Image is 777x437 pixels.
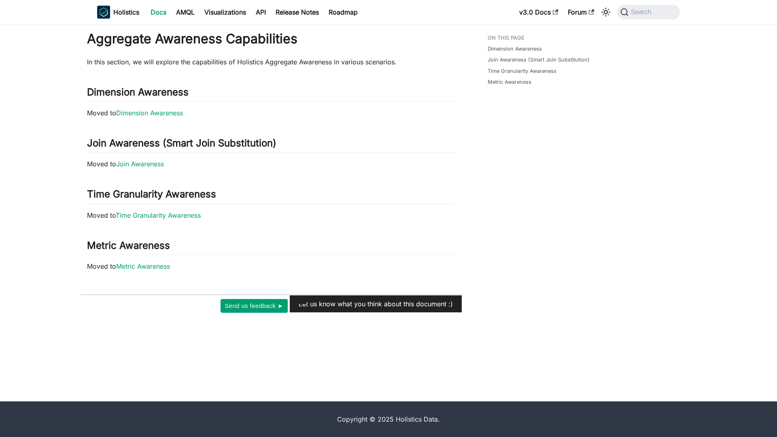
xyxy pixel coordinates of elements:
[116,109,183,117] a: Dimension Awareness
[271,6,324,19] a: Release Notes
[87,86,455,102] h2: Dimension Awareness
[87,188,455,204] h2: Time Granularity Awareness
[617,5,680,19] button: Search (Command+K)
[116,262,170,270] a: Metric Awareness
[131,414,646,424] div: Copyright © 2025 Holistics Data.
[488,45,542,53] a: Dimension Awareness
[488,56,590,64] a: Join Awareness (Smart Join Substitution)
[599,6,612,19] button: Switch between dark and light mode (currently system mode)
[514,6,563,19] a: v3.0 Docs
[113,7,139,17] b: Holistics
[488,67,556,75] a: Time Granularity Awareness
[171,6,200,19] a: AMQL
[146,6,171,19] a: Docs
[116,160,164,168] a: Join Awareness
[97,6,110,19] img: Holistics
[87,261,455,271] p: Moved to
[628,8,656,16] span: Search
[87,240,455,255] h2: Metric Awareness
[87,108,455,118] p: Moved to
[299,300,453,308] span: Let us know what you think about this document :)
[324,6,363,19] a: Roadmap
[87,210,455,220] p: Moved to
[87,137,455,153] h2: Join Awareness (Smart Join Substitution)
[87,57,455,67] p: In this section, we will explore the capabilities of Holistics Aggregate Awareness in various sce...
[87,159,455,169] p: Moved to
[97,6,139,19] a: HolisticsHolisticsHolistics
[200,6,251,19] a: Visualizations
[563,6,599,19] a: Forum
[221,299,288,313] button: Send us feedback ►
[488,78,531,86] a: Metric Awareness
[225,301,284,311] span: Send us feedback ►
[87,31,455,47] h1: Aggregate Awareness Capabilities
[116,211,201,219] a: Time Granularity Awareness
[251,6,271,19] a: API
